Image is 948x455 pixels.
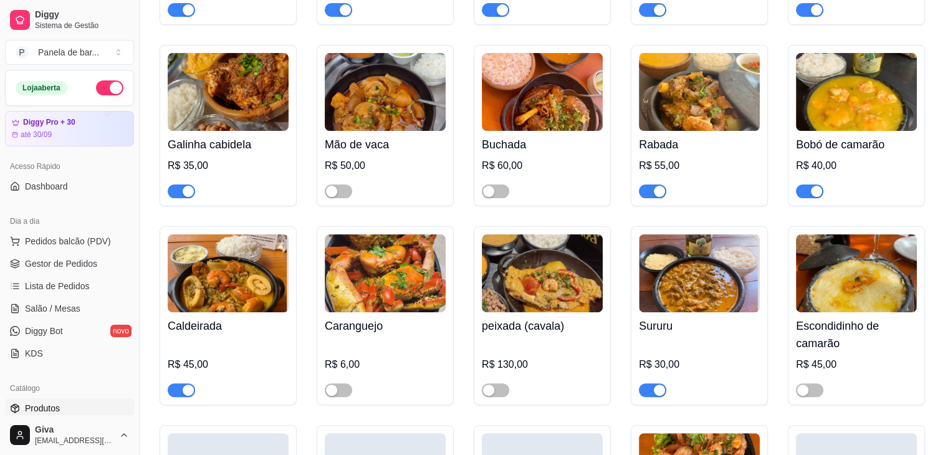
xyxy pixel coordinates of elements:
h4: Mão de vaca [325,136,446,153]
span: P [16,46,28,59]
button: Giva[EMAIL_ADDRESS][DOMAIN_NAME] [5,420,134,450]
span: Produtos [25,402,60,414]
img: product-image [168,234,289,312]
article: até 30/09 [21,130,52,140]
a: Dashboard [5,176,134,196]
span: Sistema de Gestão [35,21,129,31]
div: Dia a dia [5,211,134,231]
a: KDS [5,343,134,363]
div: R$ 6,00 [325,357,446,372]
img: product-image [796,234,917,312]
span: Pedidos balcão (PDV) [25,235,111,247]
span: Giva [35,424,114,436]
a: Diggy Botnovo [5,321,134,341]
div: Catálogo [5,378,134,398]
img: product-image [168,53,289,131]
h4: Rabada [639,136,760,153]
h4: peixada (cavala) [482,317,603,335]
h4: Escondidinho de camarão [796,317,917,352]
button: Select a team [5,40,134,65]
span: KDS [25,347,43,360]
a: Lista de Pedidos [5,276,134,296]
h4: Caranguejo [325,317,446,335]
a: Produtos [5,398,134,418]
img: product-image [325,234,446,312]
a: Diggy Pro + 30até 30/09 [5,111,134,146]
div: R$ 60,00 [482,158,603,173]
img: product-image [639,53,760,131]
span: Dashboard [25,180,68,193]
span: Gestor de Pedidos [25,257,97,270]
div: R$ 40,00 [796,158,917,173]
h4: Bobó de camarão [796,136,917,153]
button: Alterar Status [96,80,123,95]
div: Acesso Rápido [5,156,134,176]
h4: Sururu [639,317,760,335]
div: R$ 55,00 [639,158,760,173]
img: product-image [325,53,446,131]
img: product-image [639,234,760,312]
div: R$ 50,00 [325,158,446,173]
span: Lista de Pedidos [25,280,90,292]
div: R$ 30,00 [639,357,760,372]
div: R$ 45,00 [796,357,917,372]
h4: Galinha cabidela [168,136,289,153]
div: Loja aberta [16,81,67,95]
div: Panela de bar ... [38,46,99,59]
div: R$ 45,00 [168,357,289,372]
span: Diggy Bot [25,325,63,337]
a: Salão / Mesas [5,299,134,318]
button: Pedidos balcão (PDV) [5,231,134,251]
div: R$ 130,00 [482,357,603,372]
span: [EMAIL_ADDRESS][DOMAIN_NAME] [35,436,114,446]
img: product-image [796,53,917,131]
article: Diggy Pro + 30 [23,118,75,127]
span: Diggy [35,9,129,21]
h4: Buchada [482,136,603,153]
a: DiggySistema de Gestão [5,5,134,35]
div: R$ 35,00 [168,158,289,173]
h4: Caldeirada [168,317,289,335]
img: product-image [482,234,603,312]
img: product-image [482,53,603,131]
span: Salão / Mesas [25,302,80,315]
a: Gestor de Pedidos [5,254,134,274]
